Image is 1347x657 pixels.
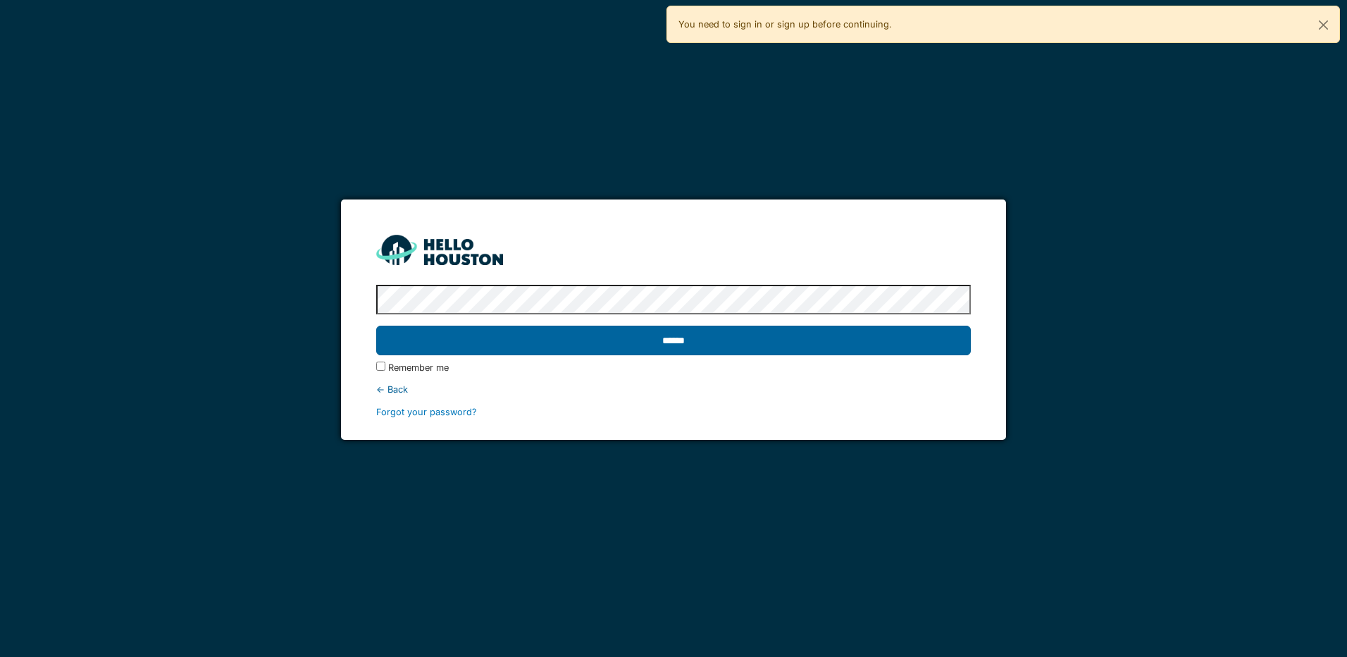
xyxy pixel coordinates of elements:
img: HH_line-BYnF2_Hg.png [376,235,503,265]
div: You need to sign in or sign up before continuing. [666,6,1340,43]
button: Close [1308,6,1339,44]
label: Remember me [388,361,449,374]
a: Forgot your password? [376,407,477,417]
div: ← Back [376,383,970,396]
